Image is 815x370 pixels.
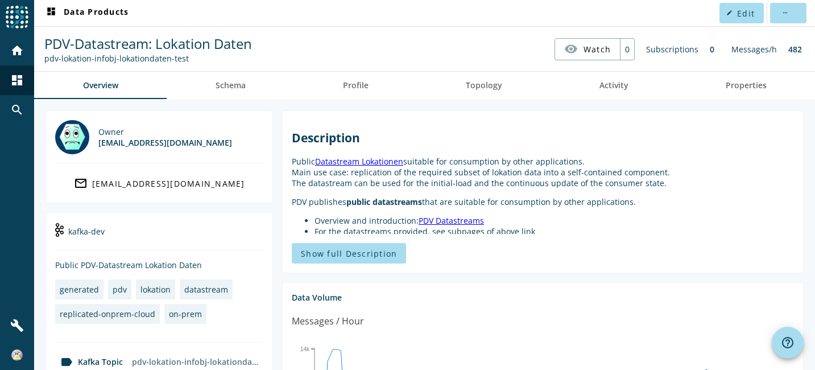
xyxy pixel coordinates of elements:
[640,38,704,60] div: Subscriptions
[726,38,783,60] div: Messages/h
[60,284,99,295] div: generated
[292,130,794,146] h2: Description
[599,81,628,89] span: Activity
[55,223,64,237] img: kafka-dev
[169,309,202,319] div: on-prem
[781,336,795,350] mat-icon: help_outline
[92,178,245,189] div: [EMAIL_ADDRESS][DOMAIN_NAME]
[315,215,794,226] li: Overview and introduction:
[60,309,155,319] div: replicated-onprem-cloud
[292,292,794,303] div: Data Volume
[140,284,171,295] div: lokation
[55,173,263,194] a: [EMAIL_ADDRESS][DOMAIN_NAME]
[726,81,767,89] span: Properties
[10,103,24,117] mat-icon: search
[719,3,764,23] button: Edit
[783,38,808,60] div: 482
[466,81,502,89] span: Topology
[301,248,397,259] span: Show full Description
[216,81,246,89] span: Schema
[315,156,403,167] a: Datastream Lokationen
[83,81,118,89] span: Overview
[292,314,364,328] div: Messages / Hour
[6,6,28,28] img: spoud-logo.svg
[315,226,794,237] li: For the datastreams provided, see subpages of above link
[726,10,733,16] mat-icon: edit
[555,39,620,59] button: Watch
[40,3,133,23] button: Data Products
[620,39,634,60] div: 0
[343,81,369,89] span: Profile
[44,6,58,20] mat-icon: dashboard
[98,137,232,148] div: [EMAIL_ADDRESS][DOMAIN_NAME]
[292,196,794,207] p: PDV publishes that are suitable for consumption by other applications.
[55,355,123,369] div: Kafka Topic
[55,120,89,154] img: mbx_301093@mobi.ch
[292,243,406,264] button: Show full Description
[98,126,232,137] div: Owner
[10,319,24,332] mat-icon: build
[55,260,263,270] div: Public PDV-Datastream Lokation Daten
[113,284,127,295] div: pdv
[10,44,24,57] mat-icon: home
[44,6,129,20] span: Data Products
[419,215,484,226] a: PDV Datastreams
[10,73,24,87] mat-icon: dashboard
[346,196,422,207] strong: public datastreams
[60,355,73,369] mat-icon: label
[44,34,252,53] span: PDV-Datastream: Lokation Daten
[300,346,310,352] text: 14k
[564,42,578,56] mat-icon: visibility
[11,350,23,361] img: 2ae0cdfd962ba920f07e2314a1fe6cc2
[781,10,788,16] mat-icon: more_horiz
[184,284,228,295] div: datastream
[584,39,611,59] span: Watch
[292,156,794,188] p: Public suitable for consumption by other applications. Main use case: replication of the required...
[55,222,263,250] div: kafka-dev
[74,176,88,190] mat-icon: mail_outline
[704,38,720,60] div: 0
[44,53,252,64] div: Kafka Topic: pdv-lokation-infobj-lokationdaten-test
[737,8,755,19] span: Edit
